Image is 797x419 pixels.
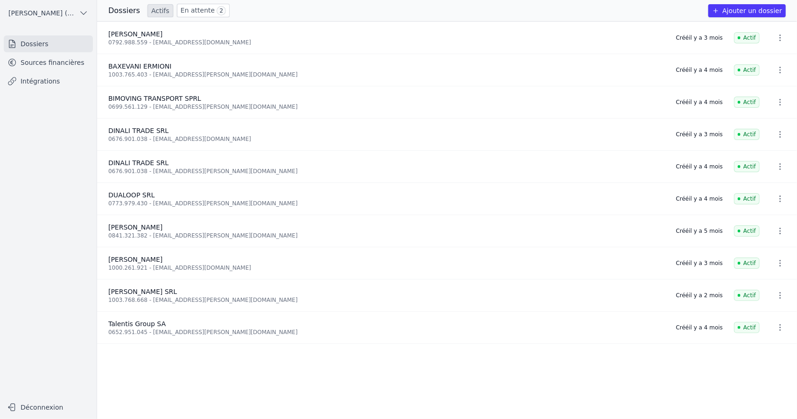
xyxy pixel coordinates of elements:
div: 1000.261.921 - [EMAIL_ADDRESS][DOMAIN_NAME] [108,264,665,272]
span: [PERSON_NAME] [108,256,162,263]
button: [PERSON_NAME] (Fiduciaire) [4,6,93,21]
span: Talentis Group SA [108,320,166,328]
span: Actif [734,161,760,172]
div: 0676.901.038 - [EMAIL_ADDRESS][DOMAIN_NAME] [108,135,665,143]
span: Actif [734,97,760,108]
span: Actif [734,258,760,269]
h3: Dossiers [108,5,140,16]
span: [PERSON_NAME] SRL [108,288,177,295]
div: 0652.951.045 - [EMAIL_ADDRESS][PERSON_NAME][DOMAIN_NAME] [108,328,665,336]
a: Sources financières [4,54,93,71]
span: Actif [734,322,760,333]
span: [PERSON_NAME] [108,30,162,38]
div: 0792.988.559 - [EMAIL_ADDRESS][DOMAIN_NAME] [108,39,665,46]
span: DINALI TRADE SRL [108,159,169,167]
span: [PERSON_NAME] [108,223,162,231]
div: Créé il y a 3 mois [676,259,723,267]
span: Actif [734,193,760,204]
span: Actif [734,225,760,237]
span: DUALOOP SRL [108,191,155,199]
div: Créé il y a 4 mois [676,324,723,331]
div: 1003.765.403 - [EMAIL_ADDRESS][PERSON_NAME][DOMAIN_NAME] [108,71,665,78]
div: Créé il y a 3 mois [676,131,723,138]
div: Créé il y a 3 mois [676,34,723,42]
div: Créé il y a 4 mois [676,195,723,203]
div: 0676.901.038 - [EMAIL_ADDRESS][PERSON_NAME][DOMAIN_NAME] [108,168,665,175]
div: 0773.979.430 - [EMAIL_ADDRESS][PERSON_NAME][DOMAIN_NAME] [108,200,665,207]
a: Actifs [148,4,173,17]
span: Actif [734,129,760,140]
div: Créé il y a 2 mois [676,292,723,299]
span: 2 [217,6,226,15]
div: Créé il y a 4 mois [676,98,723,106]
a: Dossiers [4,35,93,52]
span: Actif [734,290,760,301]
div: 1003.768.668 - [EMAIL_ADDRESS][PERSON_NAME][DOMAIN_NAME] [108,296,665,304]
a: En attente 2 [177,4,230,17]
div: 0841.321.382 - [EMAIL_ADDRESS][PERSON_NAME][DOMAIN_NAME] [108,232,665,239]
div: Créé il y a 5 mois [676,227,723,235]
span: BAXEVANI ERMIONI [108,63,171,70]
span: [PERSON_NAME] (Fiduciaire) [8,8,75,18]
a: Intégrations [4,73,93,90]
span: BIMOVING TRANSPORT SPRL [108,95,201,102]
div: 0699.561.129 - [EMAIL_ADDRESS][PERSON_NAME][DOMAIN_NAME] [108,103,665,111]
span: Actif [734,64,760,76]
div: Créé il y a 4 mois [676,163,723,170]
button: Ajouter un dossier [708,4,786,17]
span: Actif [734,32,760,43]
div: Créé il y a 4 mois [676,66,723,74]
span: DINALI TRADE SRL [108,127,169,134]
button: Déconnexion [4,400,93,415]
